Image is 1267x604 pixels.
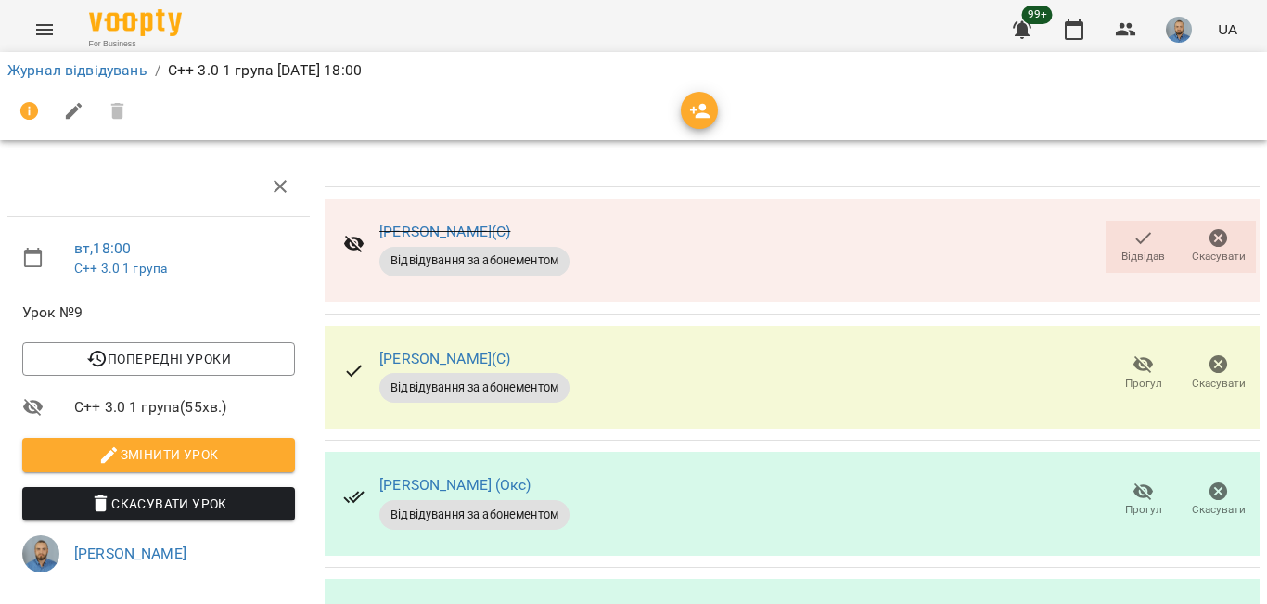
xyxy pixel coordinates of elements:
button: Menu [22,7,67,52]
a: C++ 3.0 1 група [74,261,167,276]
span: 99+ [1022,6,1053,24]
span: UA [1218,19,1237,39]
a: [PERSON_NAME](С) [379,223,510,240]
button: Попередні уроки [22,342,295,376]
a: [PERSON_NAME] (Окс) [379,476,531,494]
a: [PERSON_NAME](С) [379,350,510,367]
button: Скасувати [1181,347,1256,399]
span: Попередні уроки [37,348,280,370]
span: Змінити урок [37,443,280,466]
nav: breadcrumb [7,59,1260,82]
span: Відвідування за абонементом [379,252,570,269]
button: Скасувати [1181,221,1256,273]
span: Прогул [1125,502,1162,518]
img: Voopty Logo [89,9,182,36]
button: Змінити урок [22,438,295,471]
span: Скасувати [1192,249,1246,264]
span: Відвідав [1121,249,1165,264]
span: For Business [89,38,182,50]
button: Прогул [1106,347,1181,399]
span: Відвідування за абонементом [379,507,570,523]
span: Прогул [1125,376,1162,392]
button: Прогул [1106,474,1181,526]
button: Скасувати Урок [22,487,295,520]
span: Відвідування за абонементом [379,379,570,396]
a: вт , 18:00 [74,239,131,257]
li: / [155,59,160,82]
img: 2a5fecbf94ce3b4251e242cbcf70f9d8.jpg [1166,17,1192,43]
a: Журнал відвідувань [7,61,147,79]
button: Відвідав [1106,221,1181,273]
span: Урок №9 [22,302,295,324]
span: Скасувати [1192,376,1246,392]
p: C++ 3.0 1 група [DATE] 18:00 [168,59,362,82]
span: Скасувати Урок [37,493,280,515]
a: [PERSON_NAME] [74,545,186,562]
span: Скасувати [1192,502,1246,518]
span: C++ 3.0 1 група ( 55 хв. ) [74,396,295,418]
img: 2a5fecbf94ce3b4251e242cbcf70f9d8.jpg [22,535,59,572]
button: Скасувати [1181,474,1256,526]
button: UA [1210,12,1245,46]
